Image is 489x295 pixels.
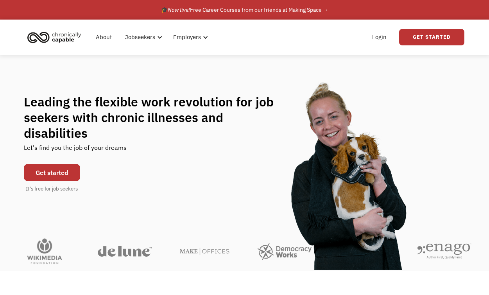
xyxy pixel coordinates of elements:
[120,25,165,50] div: Jobseekers
[125,32,155,42] div: Jobseekers
[91,25,116,50] a: About
[25,29,87,46] a: home
[367,25,391,50] a: Login
[24,141,127,160] div: Let's find you the job of your dreams
[25,29,84,46] img: Chronically Capable logo
[26,185,78,193] div: It's free for job seekers
[168,6,190,13] em: Now live!
[399,29,464,45] a: Get Started
[24,164,80,181] a: Get started
[168,25,210,50] div: Employers
[161,5,328,14] div: 🎓 Free Career Courses from our friends at Making Space →
[24,94,289,141] h1: Leading the flexible work revolution for job seekers with chronic illnesses and disabilities
[173,32,201,42] div: Employers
